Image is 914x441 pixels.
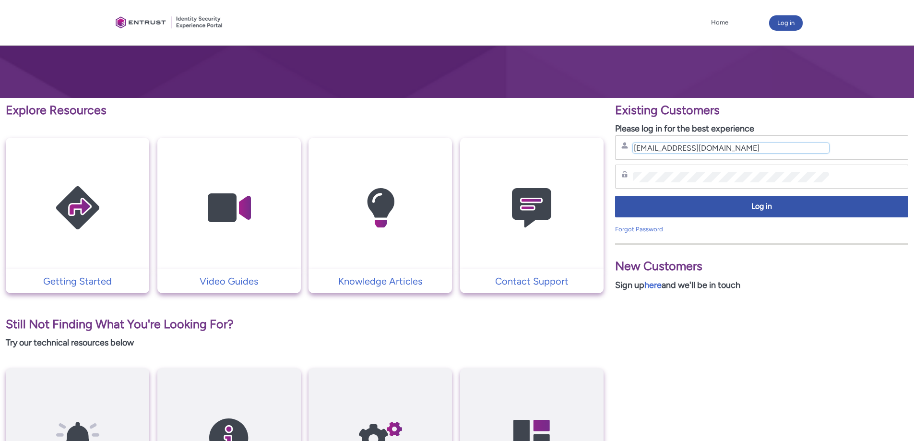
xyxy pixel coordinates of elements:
[615,279,908,292] p: Sign up and we'll be in touch
[486,156,577,260] img: Contact Support
[460,274,604,288] a: Contact Support
[615,226,663,233] a: Forgot Password
[621,201,902,212] span: Log in
[183,156,274,260] img: Video Guides
[335,156,426,260] img: Knowledge Articles
[644,280,662,290] a: here
[615,257,908,275] p: New Customers
[6,274,149,288] a: Getting Started
[11,274,144,288] p: Getting Started
[615,122,908,135] p: Please log in for the best experience
[162,274,296,288] p: Video Guides
[615,196,908,217] button: Log in
[32,156,123,260] img: Getting Started
[615,101,908,119] p: Existing Customers
[309,274,452,288] a: Knowledge Articles
[6,101,604,119] p: Explore Resources
[6,315,604,334] p: Still Not Finding What You're Looking For?
[769,15,803,31] button: Log in
[6,336,604,349] p: Try our technical resources below
[709,15,731,30] a: Home
[633,143,829,153] input: Username
[157,274,301,288] a: Video Guides
[743,219,914,441] iframe: Qualified Messenger
[313,274,447,288] p: Knowledge Articles
[465,274,599,288] p: Contact Support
